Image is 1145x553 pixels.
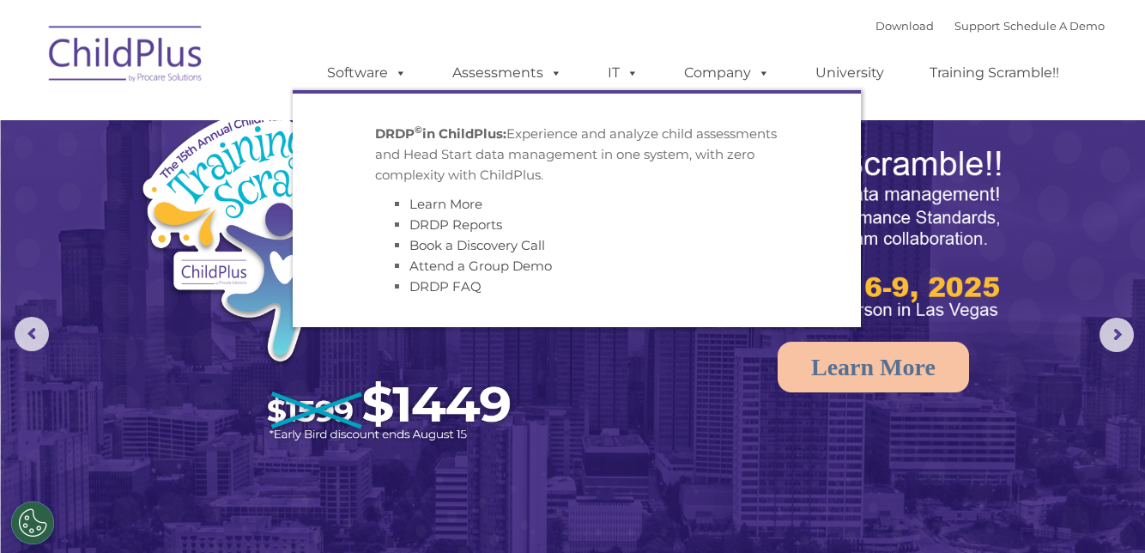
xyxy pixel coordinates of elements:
[667,56,787,90] a: Company
[409,258,552,274] a: Attend a Group Demo
[435,56,579,90] a: Assessments
[415,124,422,136] sup: ©
[591,56,656,90] a: IT
[798,56,901,90] a: University
[409,237,545,253] a: Book a Discovery Call
[875,19,1105,33] font: |
[11,501,54,544] button: Cookies Settings
[409,278,482,295] a: DRDP FAQ
[954,19,1000,33] a: Support
[239,113,291,126] span: Last name
[40,14,212,100] img: ChildPlus by Procare Solutions
[875,19,934,33] a: Download
[1003,19,1105,33] a: Schedule A Demo
[375,125,506,142] strong: DRDP in ChildPlus:
[778,342,969,392] a: Learn More
[1059,471,1145,553] iframe: Chat Widget
[239,184,312,197] span: Phone number
[375,124,778,185] p: Experience and analyze child assessments and Head Start data management in one system, with zero ...
[310,56,424,90] a: Software
[409,216,502,233] a: DRDP Reports
[912,56,1076,90] a: Training Scramble!!
[409,196,482,212] a: Learn More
